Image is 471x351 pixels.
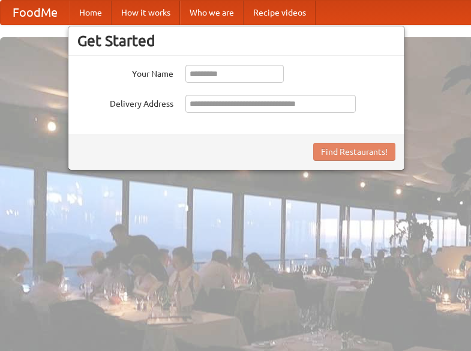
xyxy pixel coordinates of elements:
[77,95,173,110] label: Delivery Address
[112,1,180,25] a: How it works
[77,65,173,80] label: Your Name
[77,32,395,50] h3: Get Started
[313,143,395,161] button: Find Restaurants!
[1,1,70,25] a: FoodMe
[180,1,244,25] a: Who we are
[70,1,112,25] a: Home
[244,1,316,25] a: Recipe videos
